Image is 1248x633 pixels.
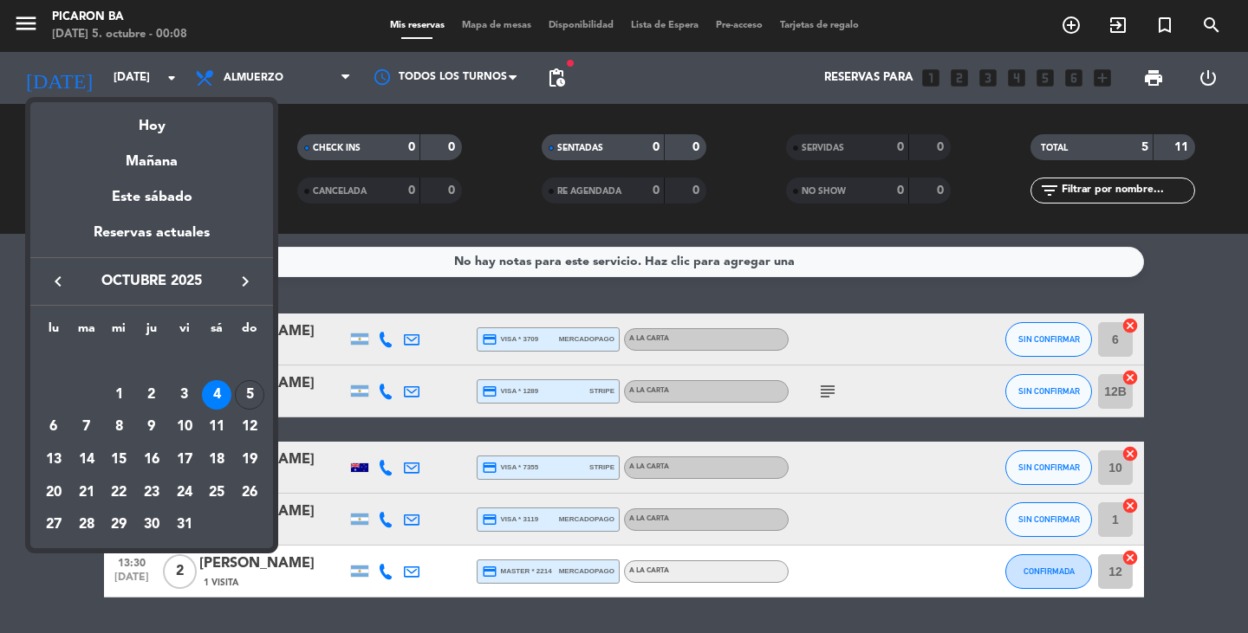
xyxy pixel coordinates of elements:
td: 5 de octubre de 2025 [233,378,266,411]
td: 21 de octubre de 2025 [70,476,103,509]
div: 9 [137,412,166,442]
td: 16 de octubre de 2025 [135,443,168,476]
td: 24 de octubre de 2025 [168,476,201,509]
td: 17 de octubre de 2025 [168,443,201,476]
td: 18 de octubre de 2025 [201,443,234,476]
div: 22 [104,478,133,507]
div: Reservas actuales [30,222,273,257]
div: 15 [104,445,133,475]
div: Este sábado [30,173,273,222]
td: 13 de octubre de 2025 [37,443,70,476]
td: 23 de octubre de 2025 [135,476,168,509]
td: 11 de octubre de 2025 [201,411,234,444]
th: viernes [168,319,201,346]
div: 18 [202,445,231,475]
td: 14 de octubre de 2025 [70,443,103,476]
th: domingo [233,319,266,346]
td: OCT. [37,346,266,378]
div: 5 [235,380,264,410]
td: 12 de octubre de 2025 [233,411,266,444]
td: 1 de octubre de 2025 [102,378,135,411]
div: 21 [72,478,101,507]
td: 29 de octubre de 2025 [102,509,135,542]
div: 17 [170,445,199,475]
th: lunes [37,319,70,346]
div: 13 [39,445,68,475]
i: keyboard_arrow_right [235,271,256,292]
div: 20 [39,478,68,507]
th: jueves [135,319,168,346]
td: 31 de octubre de 2025 [168,509,201,542]
th: martes [70,319,103,346]
td: 22 de octubre de 2025 [102,476,135,509]
div: 28 [72,510,101,539]
td: 2 de octubre de 2025 [135,378,168,411]
td: 9 de octubre de 2025 [135,411,168,444]
td: 27 de octubre de 2025 [37,509,70,542]
div: 19 [235,445,264,475]
td: 8 de octubre de 2025 [102,411,135,444]
td: 25 de octubre de 2025 [201,476,234,509]
td: 10 de octubre de 2025 [168,411,201,444]
td: 6 de octubre de 2025 [37,411,70,444]
td: 26 de octubre de 2025 [233,476,266,509]
td: 4 de octubre de 2025 [201,378,234,411]
div: 31 [170,510,199,539]
span: octubre 2025 [74,270,230,293]
td: 28 de octubre de 2025 [70,509,103,542]
td: 7 de octubre de 2025 [70,411,103,444]
td: 3 de octubre de 2025 [168,378,201,411]
div: 6 [39,412,68,442]
td: 30 de octubre de 2025 [135,509,168,542]
div: Hoy [30,102,273,138]
td: 20 de octubre de 2025 [37,476,70,509]
div: 12 [235,412,264,442]
div: 29 [104,510,133,539]
div: 16 [137,445,166,475]
div: 4 [202,380,231,410]
div: 3 [170,380,199,410]
div: 1 [104,380,133,410]
div: 24 [170,478,199,507]
div: Mañana [30,138,273,173]
div: 30 [137,510,166,539]
div: 8 [104,412,133,442]
div: 27 [39,510,68,539]
td: 15 de octubre de 2025 [102,443,135,476]
div: 10 [170,412,199,442]
th: sábado [201,319,234,346]
div: 14 [72,445,101,475]
i: keyboard_arrow_left [48,271,68,292]
button: keyboard_arrow_right [230,270,261,293]
button: keyboard_arrow_left [42,270,74,293]
td: 19 de octubre de 2025 [233,443,266,476]
div: 26 [235,478,264,507]
div: 25 [202,478,231,507]
th: miércoles [102,319,135,346]
div: 23 [137,478,166,507]
div: 7 [72,412,101,442]
div: 2 [137,380,166,410]
div: 11 [202,412,231,442]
